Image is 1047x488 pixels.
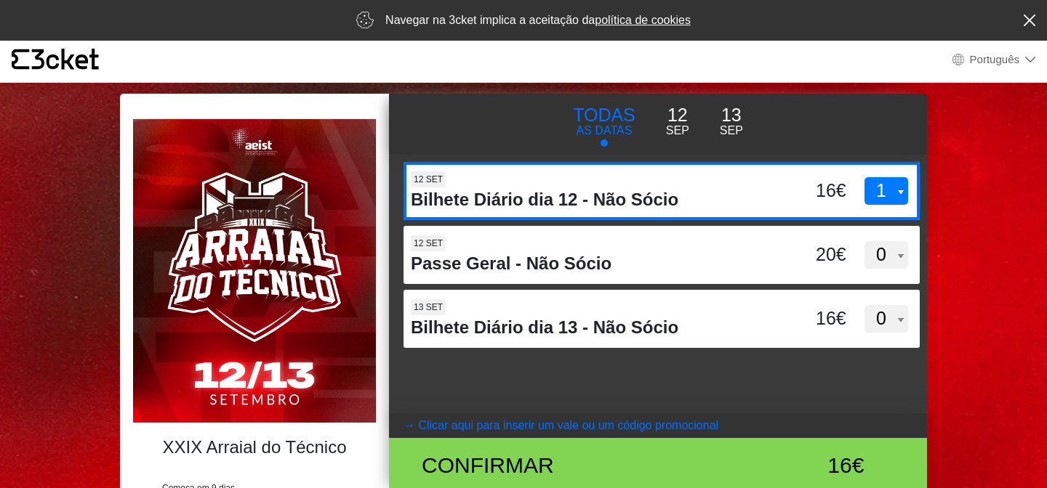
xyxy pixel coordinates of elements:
div: Confirmar [411,449,740,481]
div: 16€ [740,449,864,481]
p: TODAS [573,102,635,129]
button: 13 Sep [705,101,758,140]
p: Sep [720,122,743,139]
h4: XXIX Arraial do Técnico [140,437,369,458]
h4: Passe Geral - Não Sócio [411,253,777,274]
p: Navegar na 3cket implica a aceitação da [385,12,691,29]
h4: Bilhete Diário dia 13 - Não Sócio [411,317,777,338]
span: 12 set [411,171,446,187]
span: 12 set [411,235,446,251]
select: 12 set Bilhete Diário dia 12 - Não Sócio 16€ [865,177,908,205]
p: 12 [666,102,689,129]
h4: Bilhete Diário dia 12 - Não Sócio [411,190,777,211]
button: TODAS AS DATAS [558,101,651,147]
div: 16€ [777,305,850,333]
select: 12 set Passe Geral - Não Sócio 20€ [865,241,908,269]
p: AS DATAS [573,122,635,139]
button: 12 Sep [651,101,705,140]
arrow: → [404,417,415,434]
button: → Clicar aqui para inserir um vale ou um código promocional [389,413,927,438]
select: 13 set Bilhete Diário dia 13 - Não Sócio 16€ [865,305,908,333]
p: Sep [666,122,689,139]
div: 16€ [777,177,850,205]
coupontext: Clicar aqui para inserir um vale ou um código promocional [418,419,718,431]
img: e49d6b16d0b2489fbe161f82f243c176.webp [133,119,376,423]
div: 20€ [777,241,850,269]
g: {' '} [12,49,29,70]
a: política de cookies [595,14,691,26]
p: 13 [720,102,743,129]
span: 13 set [411,299,446,315]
